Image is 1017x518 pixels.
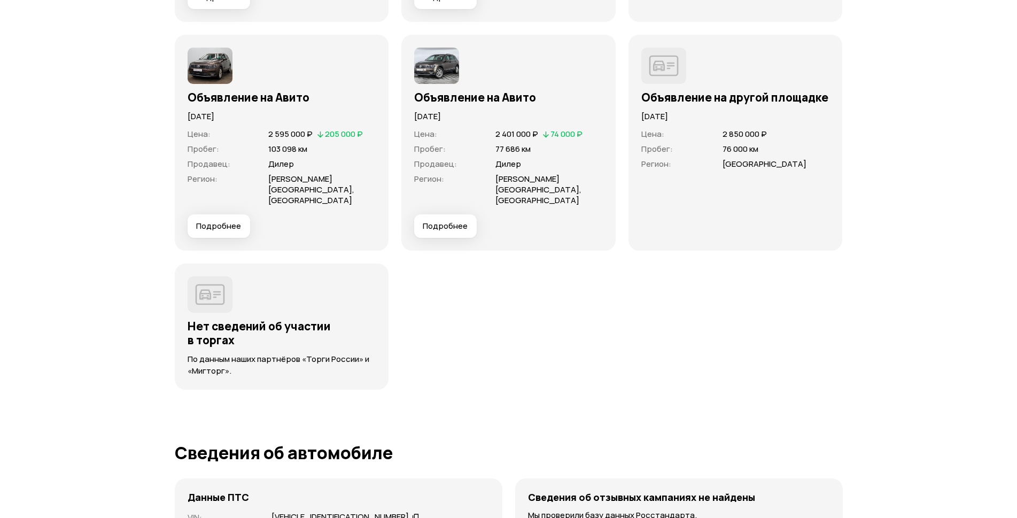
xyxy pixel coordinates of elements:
[188,491,249,503] h4: Данные ПТС
[188,143,219,154] span: Пробег :
[495,128,538,140] span: 2 401 000 ₽
[528,491,755,503] h4: Сведения об отзывных кампаниях не найдены
[414,173,444,184] span: Регион :
[196,221,241,231] span: Подробнее
[414,90,603,104] h3: Объявление на Авито
[641,111,830,122] p: [DATE]
[268,128,313,140] span: 2 595 000 ₽
[723,158,806,169] span: [GEOGRAPHIC_DATA]
[423,221,468,231] span: Подробнее
[414,143,446,154] span: Пробег :
[414,214,477,238] button: Подробнее
[188,111,376,122] p: [DATE]
[723,143,758,154] span: 76 000 км
[414,158,457,169] span: Продавец :
[641,90,830,104] h3: Объявление на другой площадке
[495,173,581,206] span: [PERSON_NAME][GEOGRAPHIC_DATA], [GEOGRAPHIC_DATA]
[723,128,767,140] span: 2 850 000 ₽
[495,143,531,154] span: 77 686 км
[188,158,230,169] span: Продавец :
[495,158,521,169] span: Дилер
[188,214,250,238] button: Подробнее
[188,128,211,140] span: Цена :
[268,173,354,206] span: [PERSON_NAME][GEOGRAPHIC_DATA], [GEOGRAPHIC_DATA]
[414,128,437,140] span: Цена :
[641,128,664,140] span: Цена :
[188,353,376,377] p: По данным наших партнёров «Торги России» и «Мигторг».
[414,111,603,122] p: [DATE]
[188,90,376,104] h3: Объявление на Авито
[268,158,294,169] span: Дилер
[188,173,218,184] span: Регион :
[175,443,843,462] h1: Сведения об автомобиле
[325,128,363,140] span: 205 000 ₽
[268,143,307,154] span: 103 098 км
[550,128,583,140] span: 74 000 ₽
[641,143,673,154] span: Пробег :
[188,319,376,347] h3: Нет сведений об участии в торгах
[641,158,671,169] span: Регион :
